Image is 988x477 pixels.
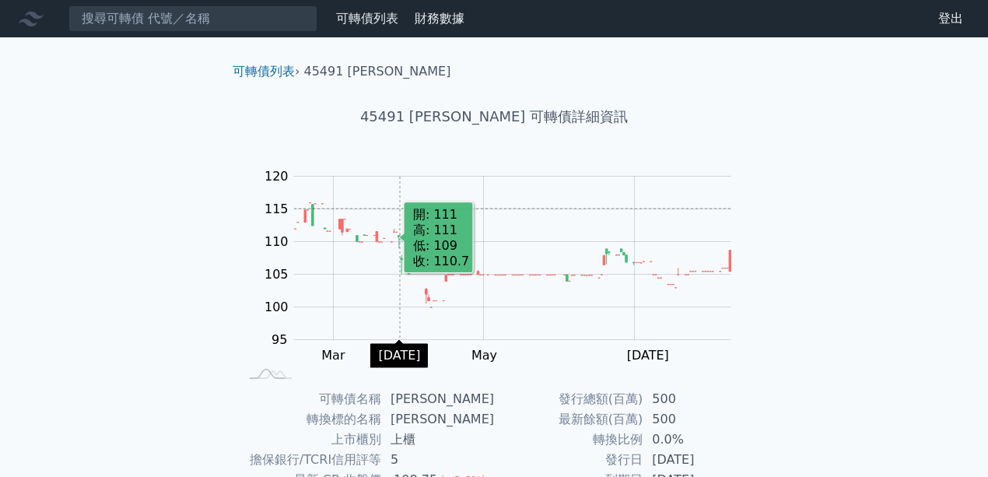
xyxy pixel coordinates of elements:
[494,430,643,450] td: 轉換比例
[265,169,289,184] tspan: 120
[643,430,749,450] td: 0.0%
[294,203,730,307] g: Series
[257,169,755,363] g: Chart
[265,267,289,282] tspan: 105
[643,409,749,430] td: 500
[494,389,643,409] td: 發行總額(百萬)
[471,348,497,363] tspan: May
[239,409,381,430] td: 轉換標的名稱
[926,6,976,31] a: 登出
[381,450,494,470] td: 5
[381,389,494,409] td: [PERSON_NAME]
[239,430,381,450] td: 上市櫃別
[68,5,317,32] input: 搜尋可轉債 代號／名稱
[643,450,749,470] td: [DATE]
[220,106,768,128] h1: 45491 [PERSON_NAME] 可轉債詳細資訊
[265,202,289,216] tspan: 115
[336,11,398,26] a: 可轉債列表
[321,348,345,363] tspan: Mar
[627,348,669,363] tspan: [DATE]
[381,409,494,430] td: [PERSON_NAME]
[494,409,643,430] td: 最新餘額(百萬)
[239,450,381,470] td: 擔保銀行/TCRI信用評等
[643,389,749,409] td: 500
[304,62,451,81] li: 45491 [PERSON_NAME]
[239,389,381,409] td: 可轉債名稱
[233,64,295,79] a: 可轉債列表
[265,234,289,249] tspan: 110
[233,62,300,81] li: ›
[415,11,464,26] a: 財務數據
[494,450,643,470] td: 發行日
[381,430,494,450] td: 上櫃
[265,300,289,314] tspan: 100
[272,332,287,347] tspan: 95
